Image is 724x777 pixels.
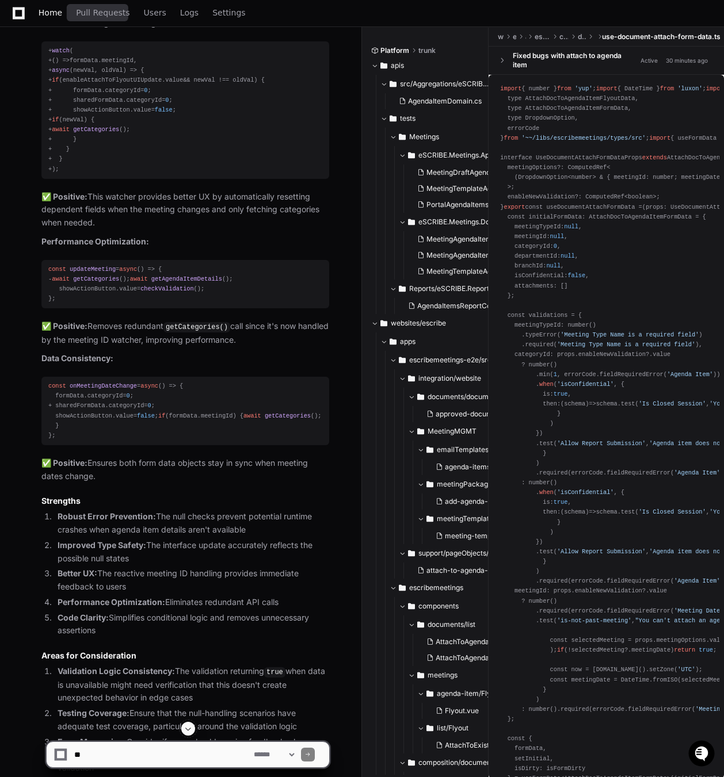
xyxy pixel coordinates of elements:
[437,689,501,698] span: agenda-item/Flyout
[12,46,209,64] div: Welcome
[400,337,416,346] span: apps
[144,87,147,94] span: 0
[431,459,528,475] button: agenda-items-additional-details.cy.ts
[674,577,720,584] span: 'Agenda Item'
[426,566,570,575] span: attach-to-agenda-item-flyout.component.ts
[54,665,329,705] li: The validation returning when data is unavailable might need verification that this doesn't creat...
[39,86,189,97] div: Start new chat
[642,154,667,161] span: extends
[561,508,596,515] span: =>
[445,462,567,472] span: agenda-items-additional-details.cy.ts
[380,109,489,128] button: tests
[52,76,59,83] span: if
[513,51,637,70] div: Fixed bugs with attach to agenda item
[41,457,329,483] p: Ensures both form data objects stay in sync when meeting dates change.
[12,12,35,35] img: PlayerZero
[426,477,433,491] svg: Directory
[105,87,141,94] span: categoryId
[48,266,66,273] span: const
[445,706,479,715] span: Flyout.vue
[403,298,501,314] button: AgendaItemsReportControllerTests.cs
[561,252,575,259] span: null
[557,440,646,447] span: 'Allow Report Submission'
[413,181,510,197] button: MeetingTemplateAgendaItemsControllerTests.cs
[130,275,148,282] span: await
[399,130,406,144] svg: Directory
[417,475,526,493] button: meetingPackages
[399,213,508,231] button: eSCRIBE.Meetings.Domain.Tests/Validators
[418,46,436,55] span: trunk
[41,353,113,363] strong: Data Consistency:
[48,382,66,389] span: const
[639,508,706,515] span: 'Is Closed Session'
[639,400,706,407] span: 'Is Closed Session'
[380,59,387,72] svg: Directory
[163,322,230,332] code: getCategories()
[140,382,158,389] span: async
[394,93,482,109] button: AgendaItemDomain.cs
[408,615,517,634] button: documents/list
[699,646,713,653] span: true
[52,57,70,64] span: () =>
[52,275,70,282] span: await
[596,85,618,92] span: import
[417,510,526,528] button: meetingTemplates/meetingTemplateAgendaItem
[73,275,119,282] span: getCategories
[546,262,561,269] span: null
[399,597,508,615] button: components
[559,32,569,41] span: composition
[116,412,134,419] span: value
[431,528,528,544] button: meeting-template-add-agenda-item.cy.ts
[39,9,62,16] span: Home
[165,97,169,104] span: 0
[54,707,329,733] li: Ensure that the null-handling scenarios have adequate test coverage, particularly around the vali...
[58,613,109,622] strong: Code Clarity:
[426,512,433,526] svg: Directory
[144,9,166,16] span: Users
[137,412,155,419] span: false
[413,562,510,579] button: attach-to-agenda-item-flyout.component.ts
[399,369,508,388] button: integration/website
[426,443,433,457] svg: Directory
[535,32,550,41] span: escribemeetings
[52,47,70,54] span: watch
[417,390,424,404] svg: Directory
[436,409,621,419] span: approved-document-attach-to-agenda-item-flyout.cy.ts
[498,32,503,41] span: websites
[426,251,604,260] span: MeetingAgendaItemMinutesOperationValidatorTests.cs
[70,382,137,389] span: onMeetingDateChange
[674,607,723,614] span: 'Meeting Date'
[380,332,489,351] button: apps
[557,381,614,388] span: 'isConfidential'
[399,544,508,562] button: support/pageObjects/documents/components
[408,97,482,106] span: AgendaItemDomain.cs
[41,495,329,507] h3: Strengths
[561,331,699,338] span: 'Meeting Type Name is a required field'
[418,549,508,558] span: support/pageObjects/documents/components
[390,280,498,298] button: Reports/eSCRIBE.Reports.Api.Tests/Controllers
[437,514,526,523] span: meetingTemplates/meetingTemplateAgendaItem
[437,480,496,489] span: meetingPackages
[413,231,510,247] button: MeetingAgendaItemCreateOperationValidatorTests.cs
[677,85,702,92] span: 'luxon'
[390,579,498,597] button: escribemeetings
[426,721,433,735] svg: Directory
[380,316,387,330] svg: Directory
[264,667,285,678] code: true
[58,597,165,607] strong: Performance Optimization:
[109,402,144,409] span: categoryId
[243,412,261,419] span: await
[428,427,477,436] span: MeetingMGMT
[81,120,139,129] a: Powered byPylon
[426,235,601,244] span: MeetingAgendaItemCreateOperationValidatorTests.cs
[54,539,329,565] li: The interface update accurately reflects the possible null states
[417,668,424,682] svg: Directory
[417,684,526,703] button: agenda-item/Flyout
[637,55,661,66] span: Active
[399,282,406,296] svg: Directory
[54,510,329,537] li: The null checks prevent potential runtime crashes when agenda item details aren't available
[380,46,409,55] span: Platform
[54,567,329,594] li: The reactive meeting ID handling provides immediate feedback to users
[561,508,589,515] span: (schema)
[48,381,322,441] div: = ( ) => { formData. = ; + sharedFormData. = ; showActionButton. = ; (formData. ) { (); } };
